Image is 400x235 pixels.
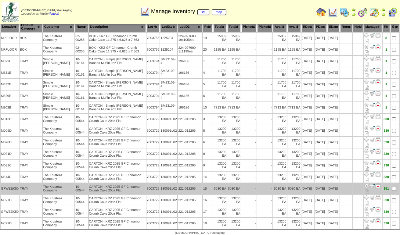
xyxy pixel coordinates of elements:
[75,125,88,136] td: 10-00544
[273,114,286,125] td: 13200 EA
[146,79,160,90] td: 7003794
[20,67,42,78] td: TRAY
[327,67,340,78] td: [DATE]
[301,102,314,113] td: [DATE]
[257,22,272,32] th: Picked2
[213,102,227,113] td: 7713 EA
[370,160,375,165] img: Move
[227,67,241,78] td: 11700 EA
[43,125,74,136] td: The Krusteaz Company
[364,207,369,212] img: Adjust
[370,126,375,130] img: Move
[178,114,202,125] td: 221-012205
[287,33,301,44] td: 15969 EA
[227,56,241,67] td: 11700 EA
[376,137,380,142] img: Manage Hold
[301,22,314,32] th: RDate
[358,7,368,17] img: calendarblend.gif
[203,102,213,113] td: 10
[160,148,177,159] td: 130091L02
[301,79,314,90] td: [DATE]
[75,79,88,90] td: 10-00161
[315,33,327,44] td: [DATE]
[213,22,227,32] th: Total1
[146,22,160,32] th: Lot #
[273,125,286,136] td: 13200 EA
[1,148,19,159] td: ND31D
[178,79,202,90] td: 196186
[43,33,74,44] td: The Krusteaz Company
[89,22,146,32] th: Description
[43,67,74,78] td: Simple [PERSON_NAME]
[203,33,213,44] td: 19
[20,125,42,136] td: TRAY
[301,33,314,44] td: [DATE]
[75,56,88,67] td: 10-00161
[365,62,369,66] i: Note
[327,125,340,136] td: [DATE]
[241,114,257,125] td: -
[89,102,146,113] td: CARTON - Simple [PERSON_NAME] Banana Muffin 9oz Flat
[160,137,177,148] td: 130091L02
[227,22,241,32] th: Total2
[43,114,74,125] td: The Krusteaz Company
[43,44,74,55] td: The Krusteaz Company
[146,148,160,159] td: 7003729
[21,9,72,12] span: [DEMOGRAPHIC_DATA] Packaging
[75,33,88,44] td: 02-00256
[364,68,369,73] img: Adjust
[287,22,301,32] th: Avail2
[241,67,257,78] td: -
[178,148,202,159] td: 221-012205
[376,91,380,96] img: Manage Hold
[365,97,369,101] i: Note
[160,44,177,55] td: 1225204
[89,44,146,55] td: BOX - KRZ GF Cinnamon Crumb Cake Case 11.375 x 6.625 x 7.563
[151,8,226,15] span: Manage Inventory
[257,125,272,136] td: -
[227,137,241,148] td: 13200 EA
[213,67,227,78] td: 11700 EA
[20,91,42,101] td: TRAY
[376,126,380,130] img: Manage Hold
[160,67,177,78] td: SM23109-4
[273,22,286,32] th: Avail1
[213,44,227,55] td: 1195 EA
[1,33,19,44] td: NRFLOOR
[2,2,19,22] img: zoroco-logo-small.webp
[1,79,19,90] td: NB32E
[370,183,375,188] img: Move
[383,83,390,86] div: 1
[160,56,177,67] td: SM23109-4
[370,207,375,212] img: Move
[1,114,19,125] td: NC16B
[365,39,369,43] i: Note
[160,125,177,136] td: 130091L02
[383,48,390,52] div: 1
[140,6,150,16] img: line_graph.gif
[315,67,327,78] td: [DATE]
[370,149,375,154] img: Move
[376,114,380,119] img: Manage Hold
[364,79,369,84] img: Adjust
[241,56,257,67] td: -
[89,114,146,125] td: CARTON - KRZ 2025 GF Cinnamon Crumb Cake 20oz Flat
[340,22,352,32] th: Notes
[365,85,369,90] i: Note
[20,148,42,159] td: TRAY
[287,102,301,113] td: 7713 EA
[370,56,375,61] img: Move
[203,91,213,101] td: 6
[301,114,314,125] td: [DATE]
[75,137,88,148] td: 10-00544
[364,102,369,107] img: Adjust
[178,125,202,136] td: 221-012205
[227,125,241,136] td: 13200 EA
[301,67,314,78] td: [DATE]
[376,56,380,61] img: Manage Hold
[89,33,146,44] td: BOX - KRZ GF Cinnamon Crumb Cake Case 11.375 x 6.625 x 7.563
[364,183,369,188] img: Adjust
[315,125,327,136] td: [DATE]
[146,44,160,55] td: 7003755
[370,137,375,142] img: Move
